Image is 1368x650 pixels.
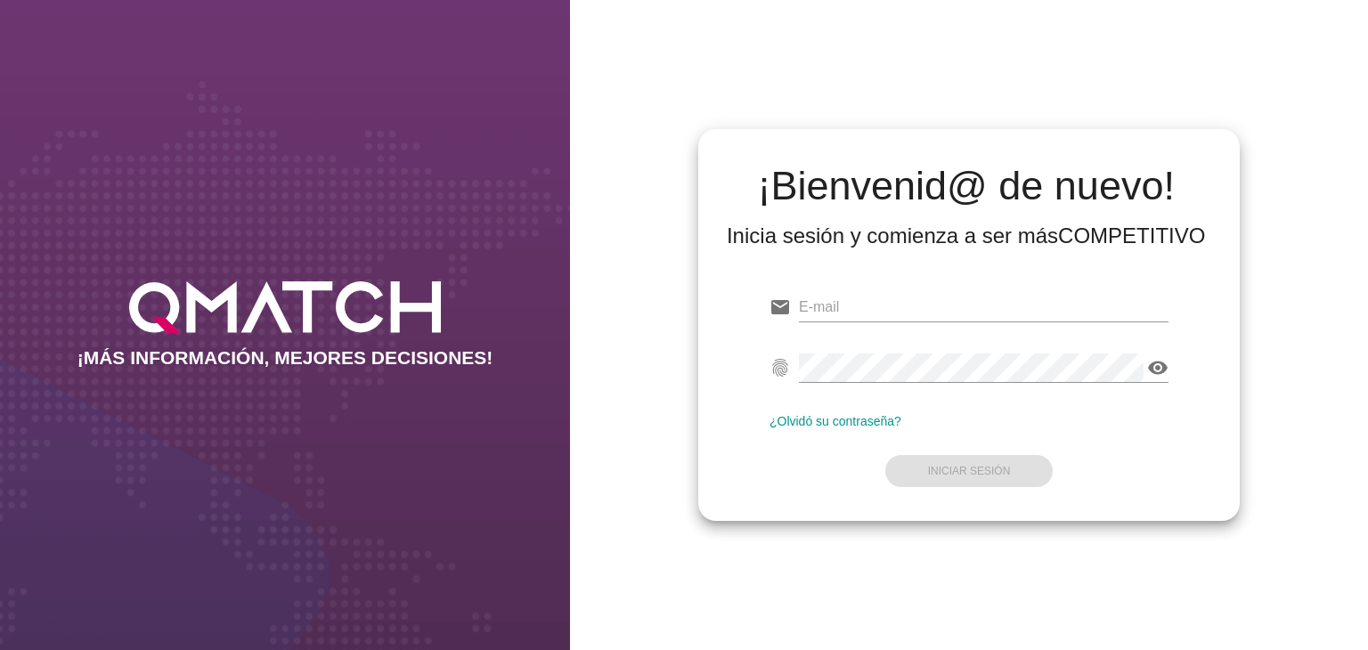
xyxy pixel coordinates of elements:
a: ¿Olvidó su contraseña? [769,414,901,428]
h2: ¡Bienvenid@ de nuevo! [727,165,1206,207]
input: E-mail [799,293,1168,321]
i: fingerprint [769,357,791,378]
i: email [769,297,791,318]
h2: ¡MÁS INFORMACIÓN, MEJORES DECISIONES! [77,347,493,369]
i: visibility [1147,357,1168,378]
strong: COMPETITIVO [1058,223,1205,248]
div: Inicia sesión y comienza a ser más [727,222,1206,250]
